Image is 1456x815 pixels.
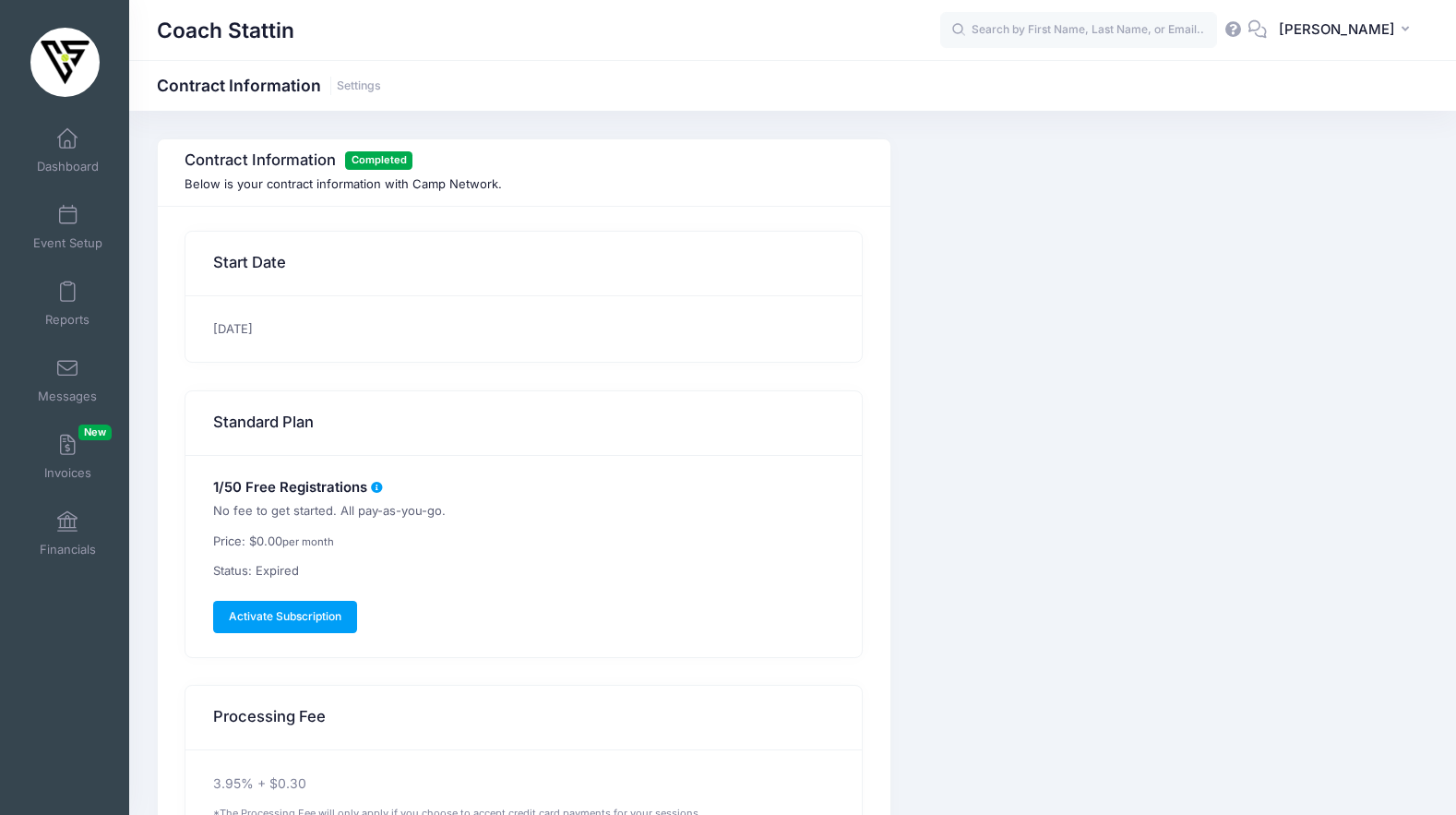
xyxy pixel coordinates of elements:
[185,296,862,363] div: [DATE]
[33,235,102,251] span: Event Setup
[24,501,112,566] a: Financials
[345,151,412,169] span: Completed
[30,28,100,97] img: Coach Stattin
[213,237,286,289] h3: Start Date
[24,118,112,183] a: Dashboard
[940,12,1217,49] input: Search by First Name, Last Name, or Email...
[157,76,381,95] h1: Contract Information
[1279,19,1395,40] span: [PERSON_NAME]
[24,271,112,336] a: Reports
[38,389,97,404] span: Messages
[213,502,836,521] p: No fee to get started. All pay-as-you-go.
[24,195,112,259] a: Event Setup
[1267,9,1428,52] button: [PERSON_NAME]
[24,348,112,413] a: Messages
[213,480,836,497] h5: 1/50 Free Registrations
[213,601,358,632] a: Activate Subscription
[40,542,96,557] span: Financials
[37,159,99,174] span: Dashboard
[282,535,334,548] small: per month
[157,9,294,52] h1: Coach Stattin
[213,533,836,551] p: Price: $0.00
[213,397,314,449] h3: Standard Plan
[24,425,112,489] a: InvoicesNew
[229,609,341,623] span: Activate Subscription
[213,774,836,794] p: 3.95% + $0.30
[337,79,381,93] a: Settings
[45,312,90,328] span: Reports
[213,691,326,743] h3: Processing Fee
[185,175,863,194] p: Below is your contract information with Camp Network.
[185,151,857,170] h3: Contract Information
[44,465,91,481] span: Invoices
[78,425,112,440] span: New
[213,562,836,581] p: Status: Expired
[370,482,385,494] i: Count of free registrations from 08/19/2024 to 08/19/2025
